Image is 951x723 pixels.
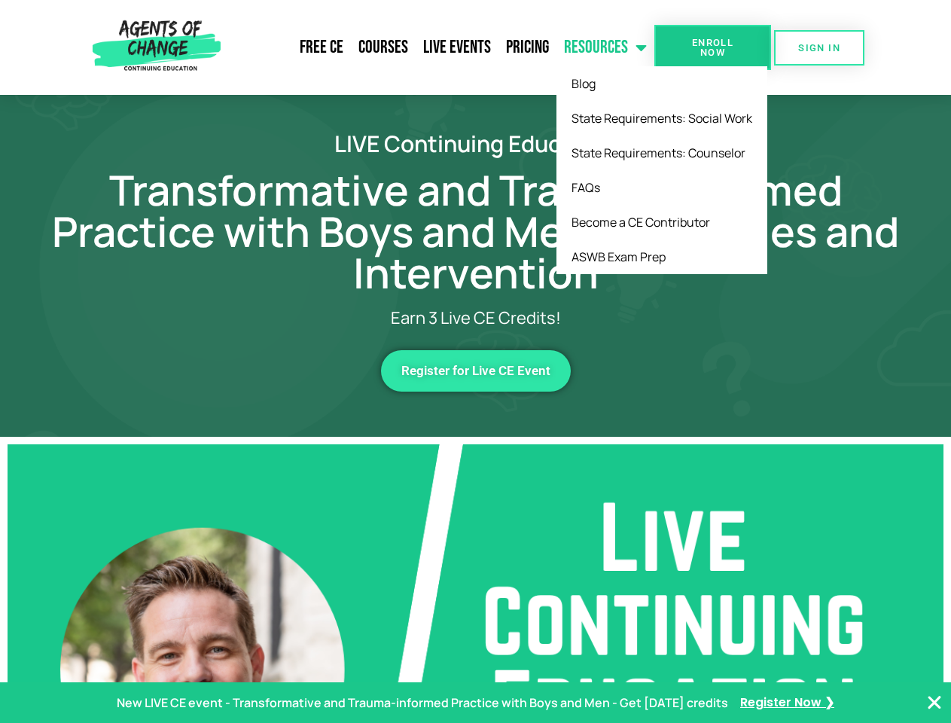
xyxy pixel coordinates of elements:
ul: Resources [556,66,767,274]
span: SIGN IN [798,43,840,53]
a: Enroll Now [654,25,771,70]
a: Live Events [416,29,498,66]
h2: LIVE Continuing Education [47,133,905,154]
nav: Menu [227,29,654,66]
p: Earn 3 Live CE Credits! [107,309,845,328]
span: Register for Live CE Event [401,365,550,377]
h1: Transformative and Trauma-informed Practice with Boys and Men: Strategies and Intervention [47,169,905,294]
a: Register Now ❯ [740,692,834,714]
a: State Requirements: Social Work [556,101,767,136]
p: New LIVE CE event - Transformative and Trauma-informed Practice with Boys and Men - Get [DATE] cr... [117,692,728,714]
a: ASWB Exam Prep [556,239,767,274]
a: Register for Live CE Event [381,350,571,392]
a: Pricing [498,29,556,66]
a: SIGN IN [774,30,864,66]
a: State Requirements: Counselor [556,136,767,170]
a: Free CE [292,29,351,66]
span: Enroll Now [678,38,747,57]
a: FAQs [556,170,767,205]
a: Resources [556,29,654,66]
button: Close Banner [925,694,943,712]
a: Become a CE Contributor [556,205,767,239]
a: Courses [351,29,416,66]
a: Blog [556,66,767,101]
